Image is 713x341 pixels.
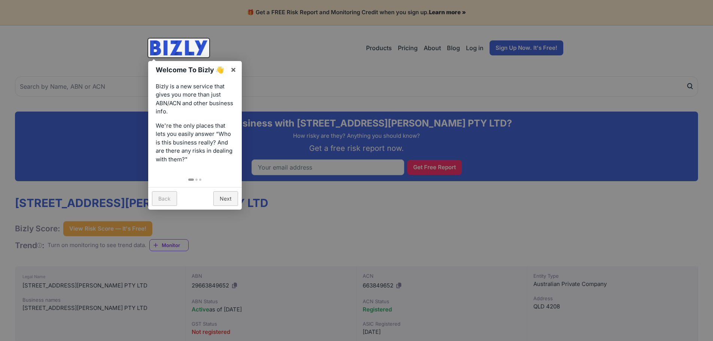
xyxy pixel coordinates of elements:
[225,61,242,78] a: ×
[213,191,238,206] a: Next
[156,65,226,75] h1: Welcome To Bizly 👋
[156,82,234,116] p: Bizly is a new service that gives you more than just ABN/ACN and other business info.
[156,122,234,164] p: We're the only places that lets you easily answer “Who is this business really? And are there any...
[152,191,177,206] a: Back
